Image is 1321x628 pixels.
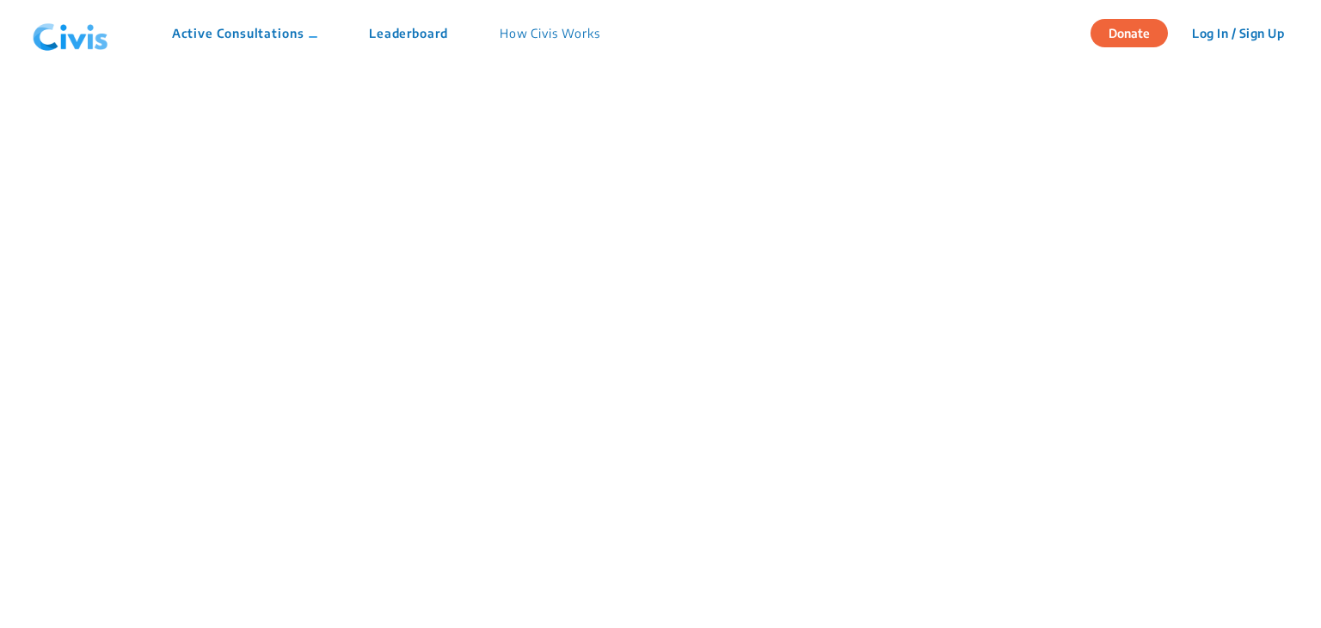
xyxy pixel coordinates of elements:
[1091,19,1168,47] button: Donate
[1181,20,1295,46] button: Log In / Sign Up
[172,24,317,42] p: Active Consultations
[500,24,600,42] p: How Civis Works
[1091,23,1181,40] a: Donate
[369,24,448,42] p: Leaderboard
[26,8,115,59] img: navlogo.png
